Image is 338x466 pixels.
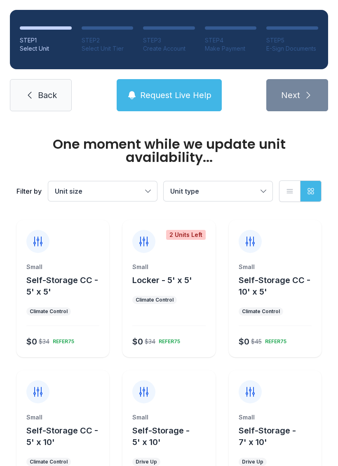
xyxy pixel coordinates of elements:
div: STEP 4 [205,36,257,44]
div: REFER75 [155,335,180,345]
div: Small [239,413,312,422]
div: $0 [132,336,143,347]
button: Unit size [48,181,157,201]
div: Select Unit [20,44,72,53]
div: Small [132,413,205,422]
div: E-Sign Documents [266,44,318,53]
span: Next [281,89,300,101]
div: Make Payment [205,44,257,53]
button: Self-Storage CC - 5' x 10' [26,425,106,448]
div: $0 [26,336,37,347]
span: Self-Storage - 5' x 10' [132,426,190,447]
div: STEP 5 [266,36,318,44]
div: Small [26,413,99,422]
div: Drive Up [242,459,263,465]
div: STEP 3 [143,36,195,44]
span: Self-Storage - 7' x 10' [239,426,296,447]
button: Self-Storage CC - 10' x 5' [239,274,318,297]
span: Locker - 5' x 5' [132,275,192,285]
span: Request Live Help [140,89,211,101]
div: STEP 2 [82,36,134,44]
div: Small [239,263,312,271]
span: Back [38,89,57,101]
div: Climate Control [30,459,68,465]
div: $34 [145,337,155,346]
div: STEP 1 [20,36,72,44]
button: Self-Storage CC - 5' x 5' [26,274,106,297]
div: Small [26,263,99,271]
div: REFER75 [262,335,286,345]
div: Create Account [143,44,195,53]
button: Unit type [164,181,272,201]
span: Unit size [55,187,82,195]
button: Self-Storage - 7' x 10' [239,425,318,448]
div: 2 Units Left [166,230,206,240]
span: Unit type [170,187,199,195]
div: Drive Up [136,459,157,465]
div: $0 [239,336,249,347]
div: REFER75 [49,335,74,345]
div: One moment while we update unit availability... [16,138,322,164]
div: Climate Control [242,308,280,315]
div: $45 [251,337,262,346]
div: $34 [39,337,49,346]
div: Small [132,263,205,271]
span: Self-Storage CC - 5' x 10' [26,426,98,447]
div: Climate Control [30,308,68,315]
div: Filter by [16,186,42,196]
div: Select Unit Tier [82,44,134,53]
span: Self-Storage CC - 10' x 5' [239,275,310,297]
button: Self-Storage - 5' x 10' [132,425,212,448]
button: Locker - 5' x 5' [132,274,192,286]
span: Self-Storage CC - 5' x 5' [26,275,98,297]
div: Climate Control [136,297,174,303]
